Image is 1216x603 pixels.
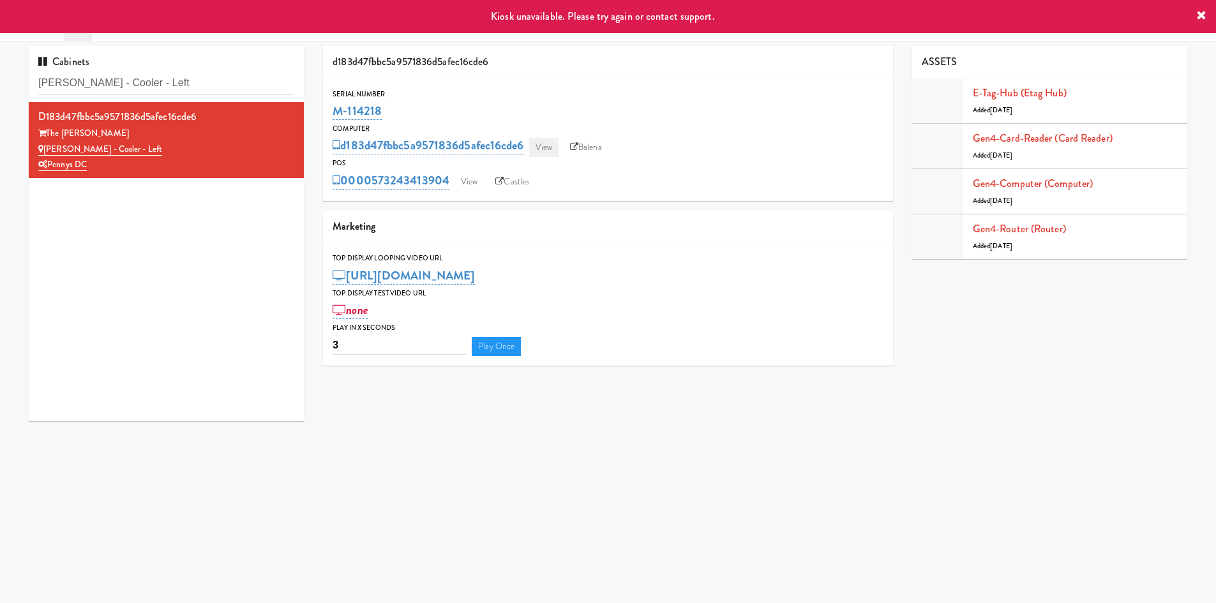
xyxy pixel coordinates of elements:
[990,105,1012,115] span: [DATE]
[472,337,521,356] a: Play Once
[973,86,1067,100] a: E-tag-hub (Etag Hub)
[333,157,883,170] div: POS
[491,9,715,24] span: Kiosk unavailable. Please try again or contact support.
[990,151,1012,160] span: [DATE]
[333,301,368,319] a: none
[38,143,162,156] a: [PERSON_NAME] - Cooler - Left
[323,46,893,78] div: d183d47fbbc5a9571836d5afec16cde6
[38,71,294,95] input: Search cabinets
[922,54,957,69] span: ASSETS
[38,54,89,69] span: Cabinets
[990,196,1012,205] span: [DATE]
[973,151,1012,160] span: Added
[333,252,883,265] div: Top Display Looping Video Url
[973,221,1066,236] a: Gen4-router (Router)
[529,138,559,157] a: View
[973,241,1012,251] span: Added
[333,322,883,334] div: Play in X seconds
[38,107,294,126] div: d183d47fbbc5a9571836d5afec16cde6
[38,126,294,142] div: The [PERSON_NAME]
[990,241,1012,251] span: [DATE]
[38,158,87,171] a: Pennys DC
[333,123,883,135] div: Computer
[333,102,382,120] a: M-114218
[454,172,484,191] a: View
[333,172,449,190] a: 0000573243413904
[973,176,1093,191] a: Gen4-computer (Computer)
[29,102,304,178] li: d183d47fbbc5a9571836d5afec16cde6The [PERSON_NAME] [PERSON_NAME] - Cooler - LeftPennys DC
[333,88,883,101] div: Serial Number
[973,196,1012,205] span: Added
[333,287,883,300] div: Top Display Test Video Url
[333,137,523,154] a: d183d47fbbc5a9571836d5afec16cde6
[333,219,375,234] span: Marketing
[564,138,608,157] a: Balena
[489,172,536,191] a: Castles
[333,267,475,285] a: [URL][DOMAIN_NAME]
[973,105,1012,115] span: Added
[973,131,1113,145] a: Gen4-card-reader (Card Reader)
